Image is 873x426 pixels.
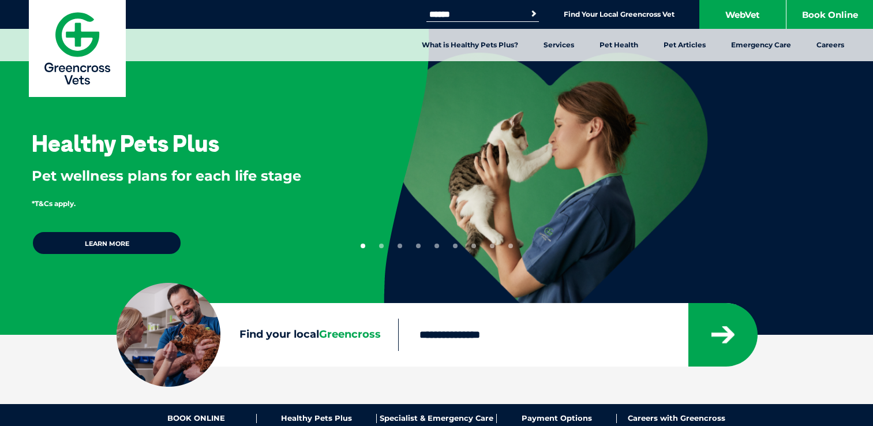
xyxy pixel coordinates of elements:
[32,166,346,186] p: Pet wellness plans for each life stage
[137,414,257,423] a: BOOK ONLINE
[804,29,857,61] a: Careers
[490,244,494,248] button: 8 of 9
[32,231,182,255] a: Learn more
[319,328,381,341] span: Greencross
[361,244,365,248] button: 1 of 9
[379,244,384,248] button: 2 of 9
[416,244,421,248] button: 4 of 9
[497,414,617,423] a: Payment Options
[434,244,439,248] button: 5 of 9
[453,244,458,248] button: 6 of 9
[409,29,531,61] a: What is Healthy Pets Plus?
[718,29,804,61] a: Emergency Care
[257,414,377,423] a: Healthy Pets Plus
[531,29,587,61] a: Services
[528,8,539,20] button: Search
[564,10,675,19] a: Find Your Local Greencross Vet
[651,29,718,61] a: Pet Articles
[32,199,76,208] span: *T&Cs apply.
[117,326,398,343] label: Find your local
[587,29,651,61] a: Pet Health
[617,414,736,423] a: Careers with Greencross
[471,244,476,248] button: 7 of 9
[32,132,219,155] h3: Healthy Pets Plus
[508,244,513,248] button: 9 of 9
[377,414,497,423] a: Specialist & Emergency Care
[398,244,402,248] button: 3 of 9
